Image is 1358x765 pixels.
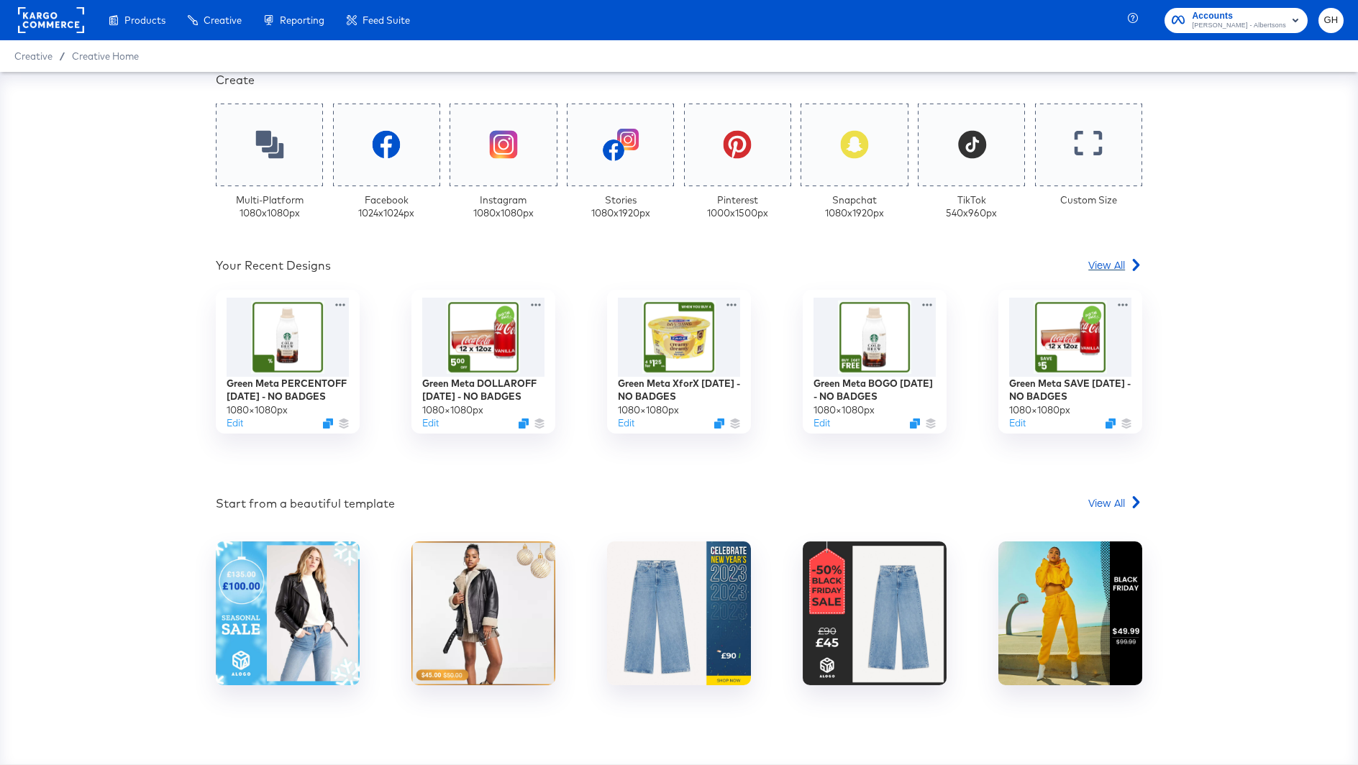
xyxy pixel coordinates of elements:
div: Green Meta DOLLAROFF [DATE] - NO BADGES1080×1080pxEditDuplicate [411,290,555,434]
button: Accounts[PERSON_NAME] - Albertsons [1165,8,1308,33]
span: / [53,50,72,62]
button: Edit [814,416,830,430]
div: Green Meta XforX [DATE] - NO BADGES1080×1080pxEditDuplicate [607,290,751,434]
span: View All [1088,495,1125,510]
span: GH [1324,12,1338,29]
div: Start from a beautiful template [216,495,395,512]
div: Facebook 1024 x 1024 px [358,193,414,220]
svg: Duplicate [714,418,724,429]
svg: Duplicate [519,418,529,429]
a: View All [1088,257,1142,278]
span: View All [1088,257,1125,272]
svg: Duplicate [910,418,920,429]
div: Stories 1080 x 1920 px [591,193,650,220]
div: 1080 × 1080 px [1009,403,1070,417]
div: Green Meta BOGO [DATE] - NO BADGES1080×1080pxEditDuplicate [803,290,947,434]
a: Creative Home [72,50,139,62]
span: Creative [204,14,242,26]
div: Snapchat 1080 x 1920 px [825,193,884,220]
button: Edit [1009,416,1026,430]
div: Create [216,72,1142,88]
div: 1080 × 1080 px [227,403,288,417]
div: Pinterest 1000 x 1500 px [707,193,768,220]
a: View All [1088,495,1142,516]
div: Green Meta PERCENTOFF [DATE] - NO BADGES [227,377,349,403]
div: Your Recent Designs [216,257,331,274]
div: 1080 × 1080 px [814,403,875,417]
span: Accounts [1192,9,1286,24]
button: Edit [618,416,634,430]
svg: Duplicate [1106,418,1116,429]
span: Creative [14,50,53,62]
div: Custom Size [1060,193,1117,207]
button: Edit [227,416,243,430]
div: TikTok 540 x 960 px [946,193,997,220]
span: [PERSON_NAME] - Albertsons [1192,20,1286,32]
div: 1080 × 1080 px [422,403,483,417]
div: Multi-Platform 1080 x 1080 px [236,193,304,220]
div: 1080 × 1080 px [618,403,679,417]
div: Green Meta BOGO [DATE] - NO BADGES [814,377,936,403]
div: Instagram 1080 x 1080 px [473,193,534,220]
button: GH [1318,8,1344,33]
div: Green Meta SAVE [DATE] - NO BADGES1080×1080pxEditDuplicate [998,290,1142,434]
div: Green Meta XforX [DATE] - NO BADGES [618,377,740,403]
div: Green Meta DOLLAROFF [DATE] - NO BADGES [422,377,544,403]
span: Reporting [280,14,324,26]
svg: Duplicate [323,418,333,429]
span: Feed Suite [363,14,410,26]
div: Green Meta SAVE [DATE] - NO BADGES [1009,377,1131,403]
span: Products [124,14,165,26]
button: Edit [422,416,439,430]
div: Green Meta PERCENTOFF [DATE] - NO BADGES1080×1080pxEditDuplicate [216,290,360,434]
